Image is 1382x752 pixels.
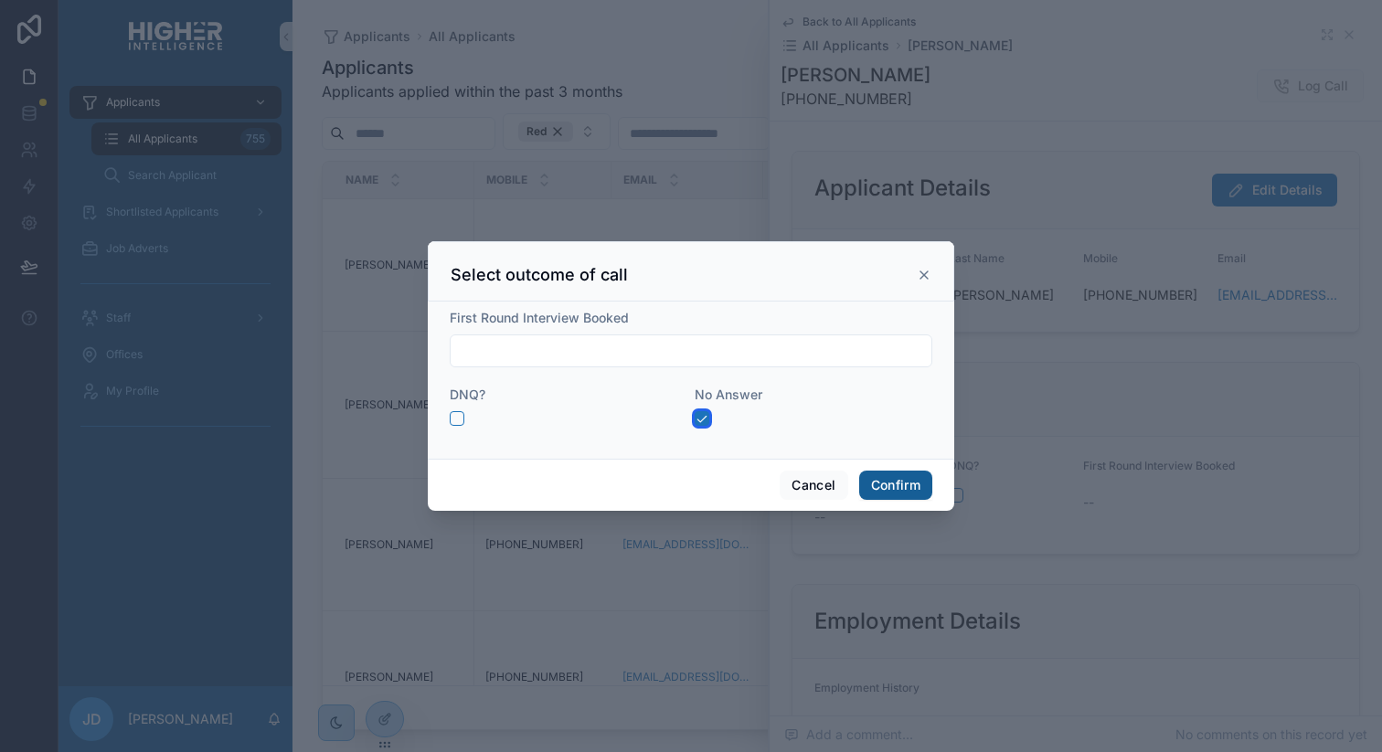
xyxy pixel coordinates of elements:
[1003,494,1382,752] iframe: Slideout
[780,471,847,500] button: Cancel
[695,387,762,402] span: No Answer
[859,471,932,500] button: Confirm
[450,387,485,402] span: DNQ?
[450,310,629,325] span: First Round Interview Booked
[451,264,628,286] h3: Select outcome of call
